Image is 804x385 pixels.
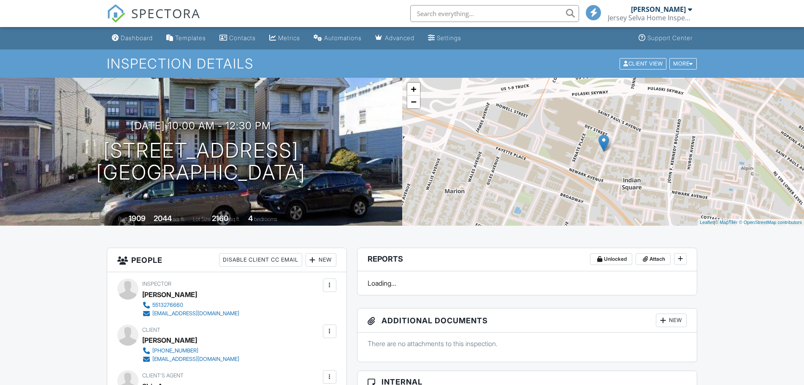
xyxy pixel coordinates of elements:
a: Client View [619,60,669,66]
a: [EMAIL_ADDRESS][DOMAIN_NAME] [142,355,239,363]
div: Disable Client CC Email [219,253,302,267]
div: [EMAIL_ADDRESS][DOMAIN_NAME] [152,356,239,363]
span: Inspector [142,281,171,287]
p: There are no attachments to this inspection. [368,339,687,348]
a: 5513276660 [142,301,239,309]
div: Settings [437,34,461,41]
span: sq. ft. [173,216,185,222]
div: | [698,219,804,226]
div: Templates [175,34,206,41]
a: SPECTORA [107,11,200,29]
div: Advanced [385,34,414,41]
div: [PHONE_NUMBER] [152,347,198,354]
input: Search everything... [410,5,579,22]
div: Jersey Selva Home Inspection LLC [608,14,692,22]
div: Dashboard [121,34,153,41]
h3: Additional Documents [357,309,697,333]
span: Client [142,327,160,333]
a: Advanced [372,30,418,46]
h1: Inspection Details [107,56,698,71]
span: SPECTORA [131,4,200,22]
h3: People [107,248,347,272]
div: More [669,58,697,69]
a: Metrics [266,30,303,46]
a: Zoom in [407,83,420,96]
a: © OpenStreetMap contributors [739,220,802,225]
a: Zoom out [407,96,420,108]
a: [PHONE_NUMBER] [142,347,239,355]
div: [PERSON_NAME] [142,334,197,347]
a: Support Center [635,30,696,46]
span: Client's Agent [142,372,184,379]
div: [EMAIL_ADDRESS][DOMAIN_NAME] [152,310,239,317]
div: Automations [324,34,362,41]
div: 4 [248,214,253,223]
h1: [STREET_ADDRESS] [GEOGRAPHIC_DATA] [96,139,306,184]
h3: [DATE] 10:00 am - 12:30 pm [131,120,271,131]
div: [PERSON_NAME] [142,288,197,301]
div: Client View [620,58,666,69]
div: 2160 [212,214,228,223]
a: Dashboard [108,30,156,46]
span: sq.ft. [230,216,240,222]
div: Metrics [278,34,300,41]
a: [EMAIL_ADDRESS][DOMAIN_NAME] [142,309,239,318]
div: [PERSON_NAME] [631,5,686,14]
a: Leaflet [700,220,714,225]
div: New [656,314,687,327]
a: Settings [425,30,465,46]
div: New [306,253,336,267]
div: Contacts [229,34,256,41]
div: 1909 [129,214,146,223]
span: Lot Size [193,216,211,222]
img: The Best Home Inspection Software - Spectora [107,4,125,23]
div: 5513276660 [152,302,183,309]
a: © MapTiler [715,220,738,225]
span: Built [118,216,127,222]
span: bedrooms [254,216,277,222]
a: Automations (Basic) [310,30,365,46]
div: 2044 [154,214,172,223]
a: Contacts [216,30,259,46]
div: Support Center [647,34,693,41]
a: Templates [163,30,209,46]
